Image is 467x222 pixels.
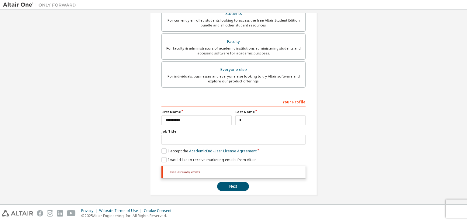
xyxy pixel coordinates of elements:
[161,97,306,106] div: Your Profile
[235,109,306,114] label: Last Name
[161,109,232,114] label: First Name
[47,210,53,217] img: instagram.svg
[165,9,302,18] div: Students
[161,148,257,154] label: I accept the
[3,2,79,8] img: Altair One
[67,210,76,217] img: youtube.svg
[165,18,302,28] div: For currently enrolled students looking to access the free Altair Student Edition bundle and all ...
[81,213,175,218] p: © 2025 Altair Engineering, Inc. All Rights Reserved.
[161,157,256,162] label: I would like to receive marketing emails from Altair
[165,37,302,46] div: Faculty
[165,74,302,84] div: For individuals, businesses and everyone else looking to try Altair software and explore our prod...
[165,65,302,74] div: Everyone else
[99,208,144,213] div: Website Terms of Use
[2,210,33,217] img: altair_logo.svg
[189,148,257,154] a: Academic End-User License Agreement
[165,46,302,56] div: For faculty & administrators of academic institutions administering students and accessing softwa...
[144,208,175,213] div: Cookie Consent
[217,182,249,191] button: Next
[57,210,63,217] img: linkedin.svg
[81,208,99,213] div: Privacy
[161,166,306,178] div: User already exists
[37,210,43,217] img: facebook.svg
[161,129,306,134] label: Job Title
